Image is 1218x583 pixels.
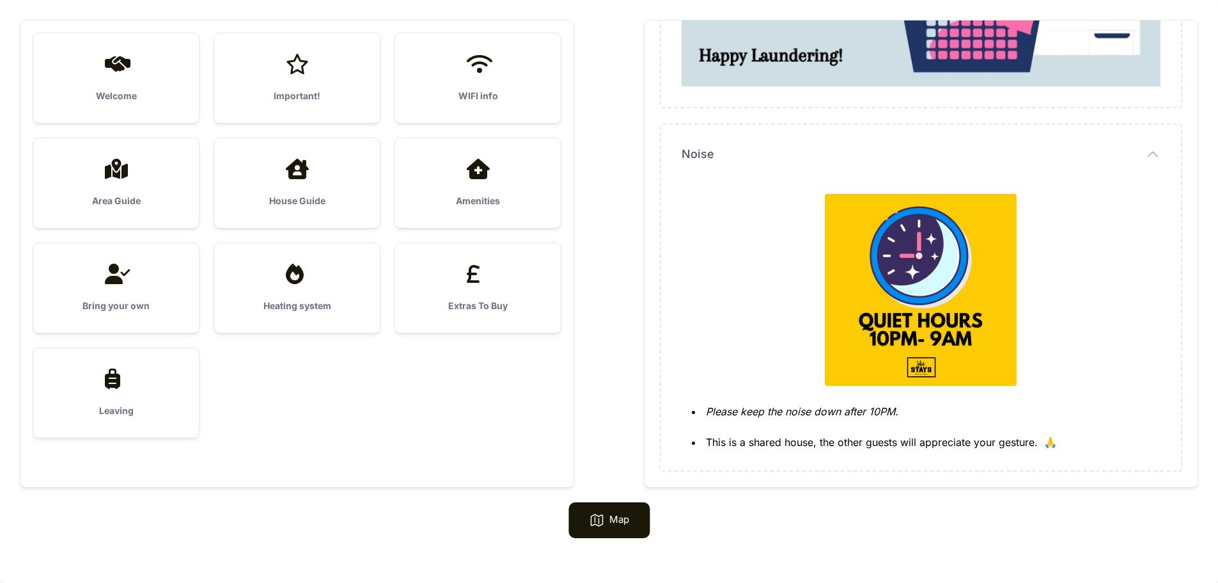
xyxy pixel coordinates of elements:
img: 5nzhzg5pa2k1yue6cd49sht2r0vc [825,194,1017,386]
h3: Important! [235,90,359,102]
li: This is a shared house, the other guests will appreciate your gesture. 🙏 [692,435,1160,450]
em: Please keep the noise down after 10PM. [706,405,898,418]
a: Extras To Buy [395,243,561,333]
h3: WIFI info [416,90,540,102]
a: WIFI info [395,33,561,123]
a: Leaving [33,348,199,438]
h3: Bring your own [54,299,178,312]
h3: Heating system [235,299,359,312]
h3: House Guide [235,195,359,207]
p: Map [609,513,629,528]
a: House Guide [214,138,380,228]
a: Heating system [214,243,380,333]
a: Welcome [33,33,199,123]
button: Noise [682,145,1160,163]
h3: Welcome [54,90,178,102]
h3: Leaving [54,404,178,417]
a: Important! [214,33,380,123]
h3: Extras To Buy [416,299,540,312]
a: Area Guide [33,138,199,228]
span: Noise [682,145,714,163]
a: Bring your own [33,243,199,333]
h3: Amenities [416,195,540,207]
a: Amenities [395,138,561,228]
h3: Area Guide [54,195,178,207]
